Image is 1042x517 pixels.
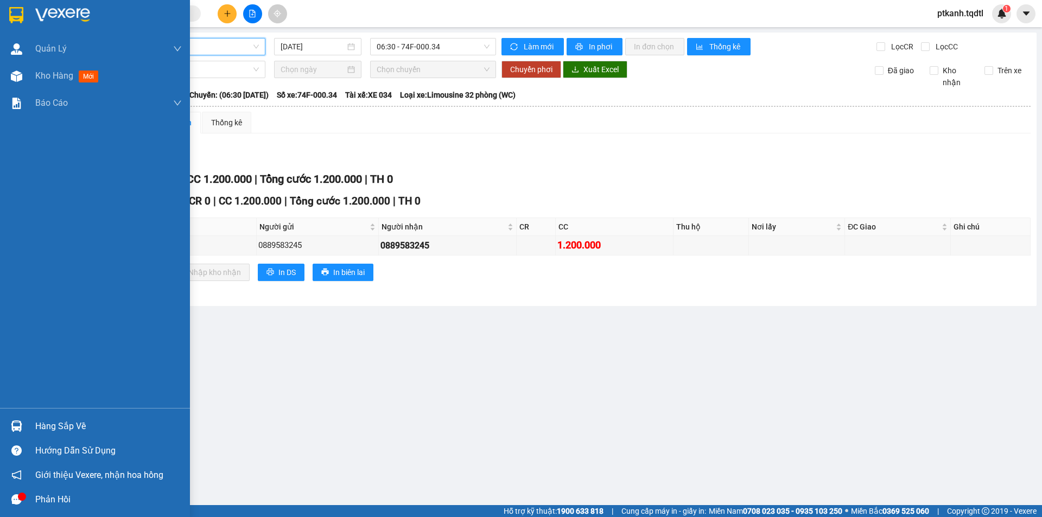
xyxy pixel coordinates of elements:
[258,239,376,252] div: 0889583245
[281,63,345,75] input: Chọn ngày
[213,195,216,207] span: |
[277,89,337,101] span: Số xe: 74F-000.34
[11,445,22,456] span: question-circle
[333,266,365,278] span: In biên lai
[382,221,505,233] span: Người nhận
[556,218,674,236] th: CC
[848,221,939,233] span: ĐC Giao
[35,42,67,55] span: Quản Lý
[931,41,960,53] span: Lọc CC
[709,505,842,517] span: Miền Nam
[1003,5,1011,12] sup: 1
[290,195,390,207] span: Tổng cước 1.200.000
[929,7,992,20] span: ptkanh.tqdtl
[752,221,834,233] span: Nơi lấy
[224,10,231,17] span: plus
[884,65,918,76] span: Đã giao
[589,41,614,53] span: In phơi
[219,195,282,207] span: CC 1.200.000
[321,268,329,277] span: printer
[79,71,98,82] span: mới
[211,117,242,129] div: Thống kê
[1016,4,1035,23] button: caret-down
[557,238,671,253] div: 1.200.000
[11,43,22,55] img: warehouse-icon
[687,38,751,55] button: bar-chartThống kê
[571,66,579,74] span: download
[393,195,396,207] span: |
[260,173,362,186] span: Tổng cước 1.200.000
[709,41,742,53] span: Thống kê
[951,218,1031,236] th: Ghi chú
[173,44,182,53] span: down
[937,505,939,517] span: |
[168,264,250,281] button: downloadNhập kho nhận
[11,71,22,82] img: warehouse-icon
[674,218,749,236] th: Thu hộ
[189,89,269,101] span: Chuyến: (06:30 [DATE])
[284,195,287,207] span: |
[612,505,613,517] span: |
[743,507,842,515] strong: 0708 023 035 - 0935 103 250
[377,61,490,78] span: Chọn chuyến
[398,195,421,207] span: TH 0
[173,99,182,107] span: down
[370,173,393,186] span: TH 0
[504,505,603,517] span: Hỗ trợ kỹ thuật:
[11,420,22,432] img: warehouse-icon
[887,41,915,53] span: Lọc CR
[845,509,848,513] span: ⚪️
[218,4,237,23] button: plus
[851,505,929,517] span: Miền Bắc
[249,10,256,17] span: file-add
[274,10,281,17] span: aim
[35,96,68,110] span: Báo cáo
[621,505,706,517] span: Cung cấp máy in - giấy in:
[993,65,1026,76] span: Trên xe
[278,266,296,278] span: In DS
[882,507,929,515] strong: 0369 525 060
[281,41,345,53] input: 15/08/2025
[501,61,561,78] button: Chuyển phơi
[380,239,514,252] div: 0889583245
[400,89,516,101] span: Loại xe: Limousine 32 phòng (WC)
[35,492,182,508] div: Phản hồi
[243,4,262,23] button: file-add
[938,65,976,88] span: Kho nhận
[517,218,556,236] th: CR
[189,195,211,207] span: CR 0
[982,507,989,515] span: copyright
[365,173,367,186] span: |
[35,71,73,81] span: Kho hàng
[313,264,373,281] button: printerIn biên lai
[11,470,22,480] span: notification
[1021,9,1031,18] span: caret-down
[1005,5,1008,12] span: 1
[255,173,257,186] span: |
[575,43,584,52] span: printer
[258,264,304,281] button: printerIn DS
[501,38,564,55] button: syncLàm mới
[510,43,519,52] span: sync
[9,7,23,23] img: logo-vxr
[11,98,22,109] img: solution-icon
[563,61,627,78] button: downloadXuất Excel
[35,418,182,435] div: Hàng sắp về
[268,4,287,23] button: aim
[11,494,22,505] span: message
[557,507,603,515] strong: 1900 633 818
[35,468,163,482] span: Giới thiệu Vexere, nhận hoa hồng
[524,41,555,53] span: Làm mới
[625,38,684,55] button: In đơn chọn
[997,9,1007,18] img: icon-new-feature
[696,43,705,52] span: bar-chart
[187,173,252,186] span: CC 1.200.000
[345,89,392,101] span: Tài xế: XE 034
[35,443,182,459] div: Hướng dẫn sử dụng
[567,38,622,55] button: printerIn phơi
[259,221,367,233] span: Người gửi
[583,63,619,75] span: Xuất Excel
[377,39,490,55] span: 06:30 - 74F-000.34
[266,268,274,277] span: printer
